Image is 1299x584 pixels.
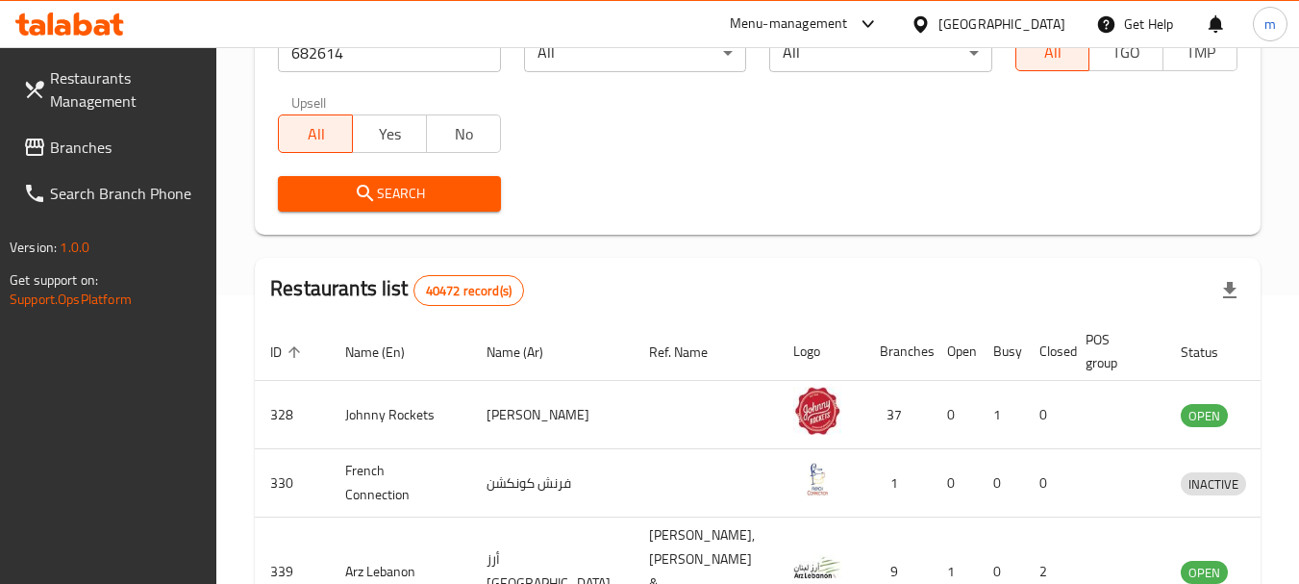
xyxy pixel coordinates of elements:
span: Branches [50,136,202,159]
span: 40472 record(s) [414,282,523,300]
td: 0 [932,381,978,449]
th: Open [932,322,978,381]
span: OPEN [1181,405,1228,427]
span: Search Branch Phone [50,182,202,205]
div: Menu-management [730,13,848,36]
th: Logo [778,322,864,381]
div: OPEN [1181,561,1228,584]
td: French Connection [330,449,471,518]
img: Johnny Rockets [793,387,841,435]
a: Support.OpsPlatform [10,287,132,312]
span: Name (Ar) [487,341,568,364]
span: ID [270,341,307,364]
input: Search for restaurant name or ID.. [278,34,500,72]
h2: Restaurants list [270,274,524,306]
div: All [769,34,991,72]
td: 0 [1024,381,1070,449]
span: TGO [1097,38,1156,66]
a: Search Branch Phone [8,170,217,216]
span: All [287,120,345,148]
button: Search [278,176,500,212]
span: Ref. Name [649,341,733,364]
img: French Connection [793,455,841,503]
td: 328 [255,381,330,449]
div: INACTIVE [1181,472,1246,495]
th: Closed [1024,322,1070,381]
td: [PERSON_NAME] [471,381,634,449]
span: INACTIVE [1181,473,1246,495]
span: Name (En) [345,341,430,364]
td: 1 [864,449,932,518]
button: No [426,114,501,153]
span: Get support on: [10,267,98,292]
span: Search [293,182,485,206]
div: OPEN [1181,404,1228,427]
span: OPEN [1181,562,1228,584]
span: No [435,120,493,148]
span: 1.0.0 [60,235,89,260]
div: Export file [1207,267,1253,314]
button: All [1015,33,1090,71]
th: Branches [864,322,932,381]
button: Yes [352,114,427,153]
span: Status [1181,341,1243,364]
label: Upsell [291,95,327,109]
div: All [524,34,746,72]
button: TMP [1162,33,1237,71]
td: Johnny Rockets [330,381,471,449]
span: Restaurants Management [50,66,202,113]
td: 0 [978,449,1024,518]
span: TMP [1171,38,1230,66]
span: m [1264,13,1276,35]
a: Branches [8,124,217,170]
th: Busy [978,322,1024,381]
td: 0 [1024,449,1070,518]
a: Restaurants Management [8,55,217,124]
span: All [1024,38,1083,66]
td: 37 [864,381,932,449]
td: 0 [932,449,978,518]
td: فرنش كونكشن [471,449,634,518]
td: 330 [255,449,330,518]
span: Version: [10,235,57,260]
button: All [278,114,353,153]
span: Yes [361,120,419,148]
td: 1 [978,381,1024,449]
div: [GEOGRAPHIC_DATA] [938,13,1065,35]
button: TGO [1088,33,1163,71]
span: POS group [1086,328,1142,374]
